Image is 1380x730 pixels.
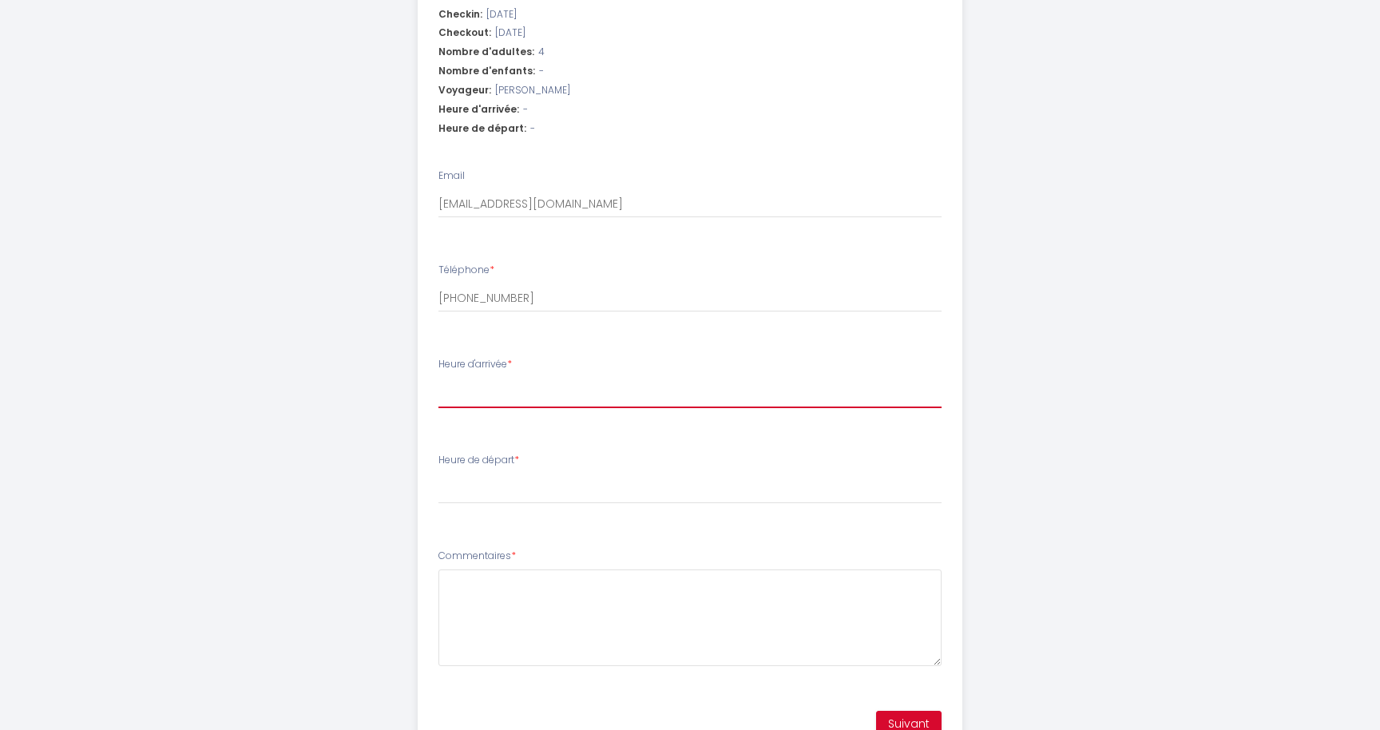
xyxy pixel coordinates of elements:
[486,7,517,22] span: [DATE]
[438,45,534,60] span: Nombre d'adultes:
[438,64,535,79] span: Nombre d'enfants:
[495,26,525,41] span: [DATE]
[438,26,491,41] span: Checkout:
[438,453,519,468] label: Heure de départ
[495,83,570,98] span: [PERSON_NAME]
[438,169,465,184] label: Email
[438,549,516,564] label: Commentaires
[438,121,526,137] span: Heure de départ:
[538,45,545,60] span: 4
[438,7,482,22] span: Checkin:
[539,64,544,79] span: -
[438,357,512,372] label: Heure d'arrivée
[438,263,494,278] label: Téléphone
[530,121,535,137] span: -
[438,83,491,98] span: Voyageur:
[523,102,528,117] span: -
[438,102,519,117] span: Heure d'arrivée:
